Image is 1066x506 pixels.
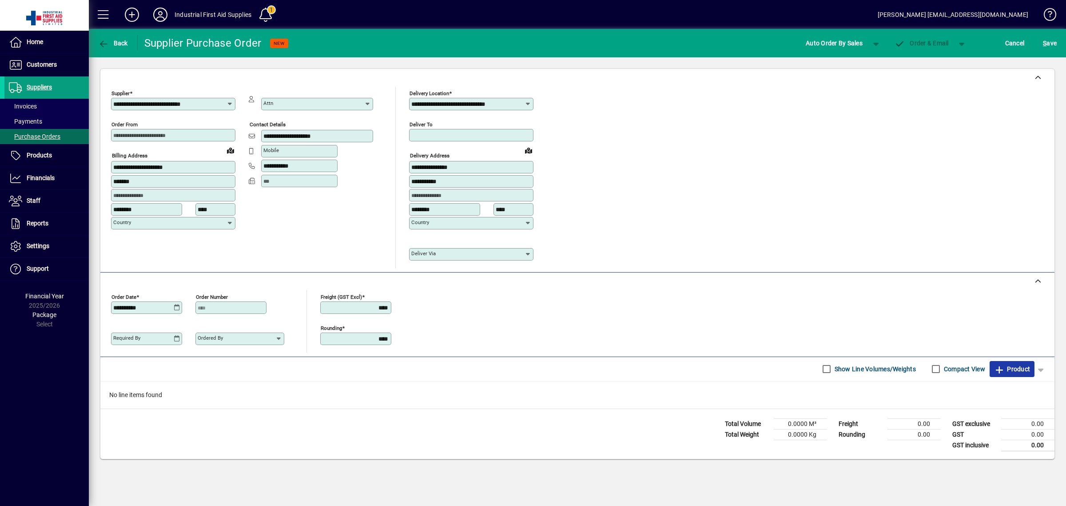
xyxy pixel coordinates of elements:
span: Product [994,362,1030,376]
a: View on map [521,143,536,157]
a: Staff [4,190,89,212]
mat-label: Order date [111,293,136,300]
td: 0.00 [1001,418,1054,429]
span: ave [1043,36,1057,50]
span: Cancel [1005,36,1025,50]
label: Compact View [942,365,985,373]
div: [PERSON_NAME] [EMAIL_ADDRESS][DOMAIN_NAME] [878,8,1028,22]
td: 0.0000 M³ [774,418,827,429]
span: Reports [27,220,48,227]
app-page-header-button: Back [89,35,138,51]
td: 0.00 [887,418,941,429]
div: Supplier Purchase Order [144,36,262,50]
mat-label: Attn [263,100,273,106]
button: Cancel [1003,35,1027,51]
span: Package [32,311,56,318]
mat-label: Country [411,219,429,225]
a: View on map [223,143,238,157]
button: Profile [146,7,175,23]
div: No line items found [100,382,1054,409]
td: Freight [834,418,887,429]
a: Home [4,31,89,53]
mat-label: Deliver via [411,250,436,257]
td: GST [948,429,1001,440]
mat-label: Delivery Location [410,90,449,96]
mat-label: Freight (GST excl) [321,293,362,300]
a: Reports [4,213,89,235]
span: Order & Email [895,40,949,47]
a: Customers [4,54,89,76]
mat-label: Order from [111,121,138,128]
td: 0.00 [1001,429,1054,440]
span: Products [27,152,52,159]
a: Settings [4,235,89,257]
a: Payments [4,114,89,129]
mat-label: Order number [196,293,228,300]
button: Order & Email [890,35,953,51]
button: Add [118,7,146,23]
td: GST inclusive [948,440,1001,451]
span: NEW [274,40,285,46]
span: Financial Year [25,293,64,300]
span: Suppliers [27,84,52,91]
span: Staff [27,197,40,204]
span: Home [27,38,43,45]
mat-label: Ordered by [198,335,223,341]
span: Auto Order By Sales [806,36,863,50]
a: Knowledge Base [1037,2,1055,31]
td: Rounding [834,429,887,440]
span: S [1043,40,1046,47]
mat-label: Supplier [111,90,130,96]
span: Payments [9,118,42,125]
a: Financials [4,167,89,189]
span: Back [98,40,128,47]
div: Industrial First Aid Supplies [175,8,251,22]
td: GST exclusive [948,418,1001,429]
span: Invoices [9,103,37,110]
span: Financials [27,174,55,181]
td: Total Volume [720,418,774,429]
mat-label: Required by [113,335,140,341]
span: Settings [27,242,49,249]
span: Purchase Orders [9,133,60,140]
span: Support [27,265,49,272]
button: Save [1041,35,1059,51]
mat-label: Mobile [263,147,279,153]
button: Auto Order By Sales [801,35,867,51]
button: Product [990,361,1034,377]
td: 0.0000 Kg [774,429,827,440]
td: 0.00 [887,429,941,440]
a: Support [4,258,89,280]
td: Total Weight [720,429,774,440]
label: Show Line Volumes/Weights [833,365,916,373]
mat-label: Rounding [321,325,342,331]
mat-label: Country [113,219,131,225]
button: Back [96,35,130,51]
td: 0.00 [1001,440,1054,451]
a: Purchase Orders [4,129,89,144]
span: Customers [27,61,57,68]
a: Products [4,145,89,167]
mat-label: Deliver To [410,121,433,128]
a: Invoices [4,99,89,114]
